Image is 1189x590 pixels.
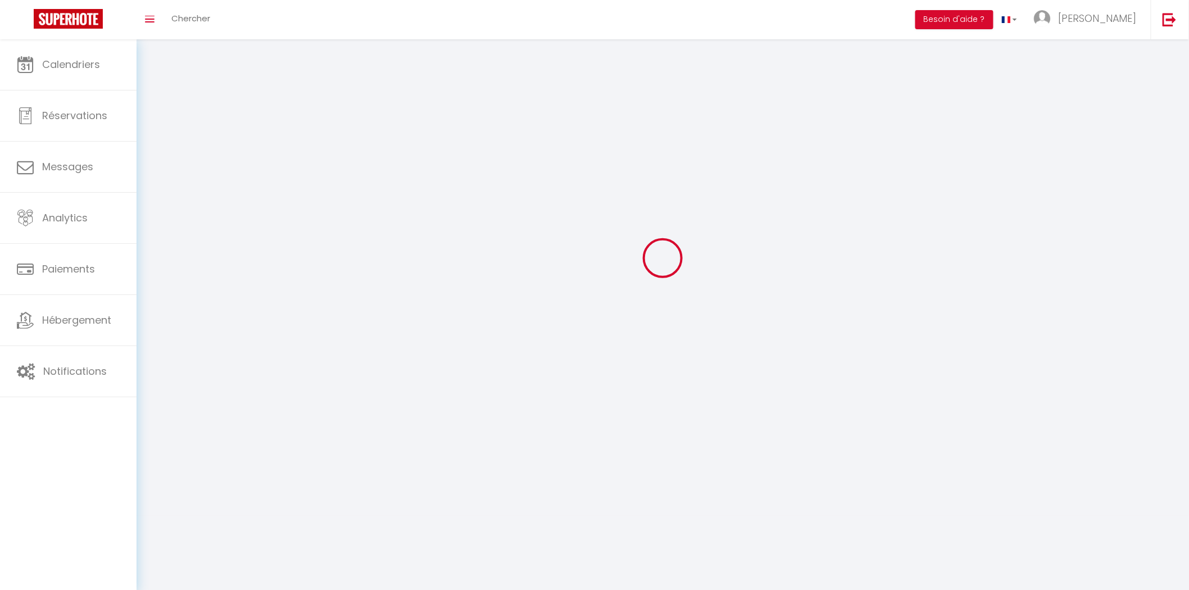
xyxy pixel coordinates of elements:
img: Super Booking [34,9,103,29]
span: Messages [42,160,93,174]
img: logout [1163,12,1177,26]
span: Paiements [42,262,95,276]
span: Notifications [43,364,107,378]
span: [PERSON_NAME] [1058,11,1137,25]
span: Analytics [42,211,88,225]
span: Calendriers [42,57,100,71]
span: Chercher [171,12,210,24]
img: ... [1034,10,1051,27]
span: Hébergement [42,313,111,327]
button: Besoin d'aide ? [915,10,993,29]
span: Réservations [42,108,107,122]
